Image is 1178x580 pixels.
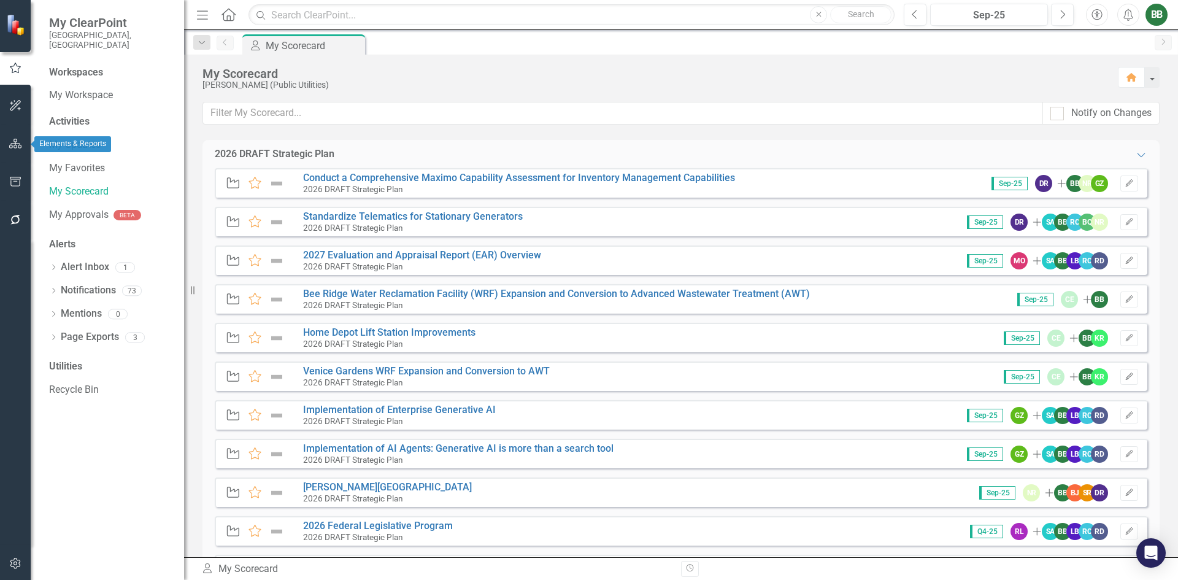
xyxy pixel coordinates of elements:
input: Filter My Scorecard... [202,102,1043,125]
small: 2026 DRAFT Strategic Plan [303,416,403,426]
div: SA [1042,446,1059,463]
div: BB [1054,407,1071,424]
div: BB [1054,484,1071,501]
a: Alert Inbox [61,260,109,274]
img: Not Defined [269,408,285,423]
div: MO [1011,252,1028,269]
div: RC [1066,214,1084,231]
div: BB [1054,214,1071,231]
small: 2026 DRAFT Strategic Plan [303,455,403,465]
small: 2026 DRAFT Strategic Plan [303,377,403,387]
div: DR [1091,484,1108,501]
img: Not Defined [269,253,285,268]
div: NR [1079,175,1096,192]
img: ClearPoint Strategy [6,14,28,36]
button: Sep-25 [930,4,1048,26]
div: SA [1042,523,1059,540]
a: My Favorites [49,161,172,176]
span: Q4-25 [970,525,1003,538]
div: SA [1042,214,1059,231]
div: Open Intercom Messenger [1136,538,1166,568]
div: BB [1145,4,1168,26]
a: My Workspace [49,88,172,102]
div: Utilities [49,360,172,374]
div: BB [1054,446,1071,463]
a: Notifications [61,284,116,298]
img: Not Defined [269,215,285,230]
small: 2026 DRAFT Strategic Plan [303,532,403,542]
div: LB [1066,523,1084,540]
span: Sep-25 [979,486,1015,500]
a: Venice Gardens WRF Expansion and Conversion to AWT [303,365,550,377]
small: 2026 DRAFT Strategic Plan [303,493,403,503]
span: Sep-25 [967,447,1003,461]
a: Mentions [61,307,102,321]
img: Not Defined [269,369,285,384]
span: Sep-25 [1004,331,1040,345]
a: 2027 Evaluation and Appraisal Report (EAR) Overview [303,249,541,261]
div: Alerts [49,238,172,252]
div: 3 [125,332,145,342]
div: BB [1079,368,1096,385]
div: Sep-25 [934,8,1044,23]
span: Sep-25 [967,409,1003,422]
div: Elements & Reports [34,136,111,152]
div: GZ [1011,407,1028,424]
small: 2026 DRAFT Strategic Plan [303,223,403,233]
div: Notify on Changes [1071,106,1152,120]
img: Not Defined [269,176,285,191]
input: Search ClearPoint... [248,4,895,26]
div: My Scorecard [202,67,1106,80]
div: NR [1023,484,1040,501]
span: Sep-25 [967,254,1003,268]
small: 2026 DRAFT Strategic Plan [303,184,403,194]
a: Conduct a Comprehensive Maximo Capability Assessment for Inventory Management Capabilities [303,172,735,184]
img: Not Defined [269,485,285,500]
div: RC [1079,446,1096,463]
span: Sep-25 [991,177,1028,190]
span: Sep-25 [967,215,1003,229]
a: Implementation of AI Agents: Generative AI is more than a search tool [303,443,614,454]
div: Workspaces [49,66,103,80]
img: Not Defined [269,447,285,462]
div: NR [1091,214,1108,231]
img: Not Defined [269,331,285,346]
a: Implementation of Enterprise Generative AI [303,404,496,416]
div: KR [1091,330,1108,347]
div: [PERSON_NAME] (Public Utilities) [202,80,1106,90]
span: Sep-25 [1017,293,1053,306]
div: LB [1066,407,1084,424]
div: LB [1066,446,1084,463]
div: CE [1047,330,1064,347]
div: RD [1091,523,1108,540]
div: SA [1042,407,1059,424]
div: RC [1079,523,1096,540]
div: RD [1091,407,1108,424]
a: Page Exports [61,330,119,344]
div: BETA [114,210,141,220]
div: My Scorecard [201,562,672,576]
a: Bee Ridge Water Reclamation Facility (WRF) Expansion and Conversion to Advanced Wastewater Treatm... [303,288,810,300]
div: RC [1079,252,1096,269]
small: 2026 DRAFT Strategic Plan [303,261,403,271]
div: SA [1042,252,1059,269]
div: 2026 DRAFT Strategic Plan [215,147,334,161]
div: SR [1079,484,1096,501]
div: CE [1061,291,1078,308]
div: BB [1054,523,1071,540]
div: RL [1011,523,1028,540]
img: Not Defined [269,292,285,307]
a: My Scorecard [49,185,172,199]
div: My Scorecard [266,38,362,53]
div: RC [1079,407,1096,424]
div: DR [1011,214,1028,231]
small: 2026 DRAFT Strategic Plan [303,339,403,349]
a: My Approvals [49,208,109,222]
div: BB [1066,175,1084,192]
div: LB [1066,252,1084,269]
div: RD [1091,446,1108,463]
small: 2026 DRAFT Strategic Plan [303,300,403,310]
div: RD [1091,252,1108,269]
div: DR [1035,175,1052,192]
a: Home Depot Lift Station Improvements [303,327,475,338]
